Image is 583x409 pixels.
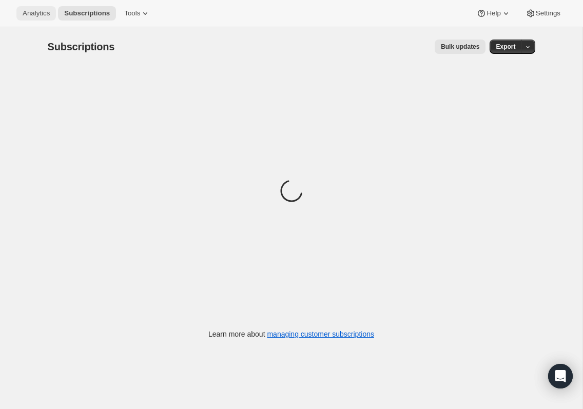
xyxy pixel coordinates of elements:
[435,40,485,54] button: Bulk updates
[58,6,116,21] button: Subscriptions
[64,9,110,17] span: Subscriptions
[487,9,500,17] span: Help
[267,330,374,338] a: managing customer subscriptions
[208,329,374,339] p: Learn more about
[118,6,157,21] button: Tools
[441,43,479,51] span: Bulk updates
[548,364,573,388] div: Open Intercom Messenger
[23,9,50,17] span: Analytics
[470,6,517,21] button: Help
[496,43,515,51] span: Export
[490,40,521,54] button: Export
[48,41,115,52] span: Subscriptions
[519,6,567,21] button: Settings
[124,9,140,17] span: Tools
[16,6,56,21] button: Analytics
[536,9,560,17] span: Settings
